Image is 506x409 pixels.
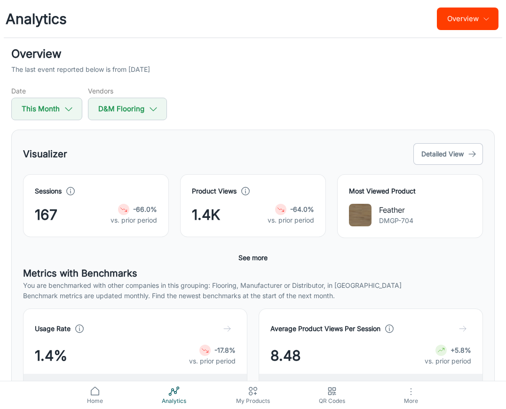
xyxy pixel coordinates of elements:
strong: -66.0% [133,205,157,213]
h5: Date [11,86,82,96]
p: Benchmark metrics are updated monthly. Find the newest benchmarks at the start of the next month. [23,291,483,301]
span: 1.4K [192,204,220,225]
strong: -64.0% [290,205,314,213]
button: This Month [11,98,82,120]
h4: Average Product Views Per Session [270,324,380,334]
strong: -17.8% [214,346,236,354]
span: 8.48 [270,345,301,366]
p: vs. prior period [189,356,236,366]
h4: Sessions [35,186,62,196]
button: Detailed View [413,143,483,165]
h2: Overview [11,46,495,62]
a: My Products [213,381,293,409]
span: Analytics [140,397,208,405]
button: More [372,381,451,409]
a: QR Codes [293,381,372,409]
img: Feather [349,204,372,226]
p: You are benchmarked with other companies in this grouping: Flooring, Manufacturer or Distributor,... [23,280,483,291]
p: Feather [379,204,413,216]
span: QR Codes [298,397,366,405]
span: Home [61,397,129,405]
span: 167 [35,204,57,225]
h4: Product Views [192,186,237,196]
p: vs. prior period [111,215,157,225]
h5: Vendors [88,86,167,96]
button: See more [235,249,271,266]
strong: +5.8% [451,346,471,354]
span: 1.4% [35,345,67,366]
h5: Metrics with Benchmarks [23,266,483,280]
p: vs. prior period [268,215,314,225]
button: Overview [437,8,498,30]
h5: Visualizer [23,147,67,161]
a: Home [55,381,134,409]
p: vs. prior period [425,356,471,366]
p: The last event reported below is from [DATE] [11,64,150,75]
p: DMGP-704 [379,216,413,226]
h4: Usage Rate [35,324,71,334]
a: Analytics [134,381,213,409]
span: More [377,397,445,404]
button: D&M Flooring [88,98,167,120]
h1: Analytics [6,8,67,30]
span: My Products [219,397,287,405]
h4: Most Viewed Product [349,186,471,196]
